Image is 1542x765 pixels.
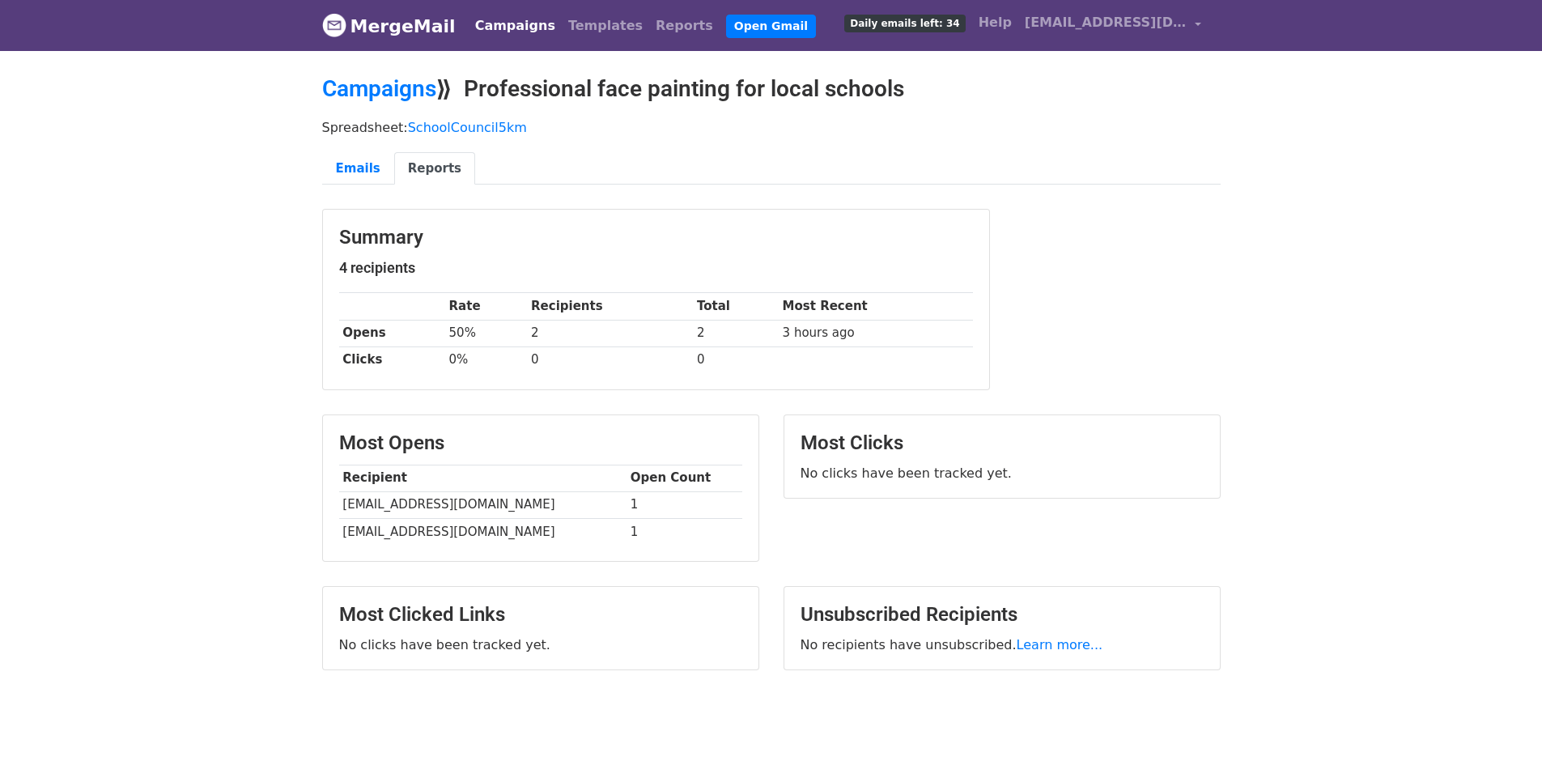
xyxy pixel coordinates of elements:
[322,152,394,185] a: Emails
[1017,637,1103,652] a: Learn more...
[527,293,693,320] th: Recipients
[726,15,816,38] a: Open Gmail
[469,10,562,42] a: Campaigns
[339,259,973,277] h5: 4 recipients
[339,431,742,455] h3: Most Opens
[801,431,1204,455] h3: Most Clicks
[527,320,693,346] td: 2
[408,120,527,135] a: SchoolCouncil5km
[693,293,779,320] th: Total
[339,636,742,653] p: No clicks have been tracked yet.
[322,9,456,43] a: MergeMail
[445,320,528,346] td: 50%
[693,320,779,346] td: 2
[972,6,1018,39] a: Help
[801,465,1204,482] p: No clicks have been tracked yet.
[801,636,1204,653] p: No recipients have unsubscribed.
[322,75,436,102] a: Campaigns
[339,465,627,491] th: Recipient
[445,293,528,320] th: Rate
[394,152,475,185] a: Reports
[627,518,742,545] td: 1
[779,293,973,320] th: Most Recent
[527,346,693,373] td: 0
[1025,13,1187,32] span: [EMAIL_ADDRESS][DOMAIN_NAME]
[801,603,1204,627] h3: Unsubscribed Recipients
[779,320,973,346] td: 3 hours ago
[322,13,346,37] img: MergeMail logo
[322,119,1221,136] p: Spreadsheet:
[322,75,1221,103] h2: ⟫ Professional face painting for local schools
[844,15,965,32] span: Daily emails left: 34
[339,346,445,373] th: Clicks
[627,465,742,491] th: Open Count
[339,226,973,249] h3: Summary
[562,10,649,42] a: Templates
[339,603,742,627] h3: Most Clicked Links
[838,6,971,39] a: Daily emails left: 34
[627,491,742,518] td: 1
[693,346,779,373] td: 0
[649,10,720,42] a: Reports
[339,518,627,545] td: [EMAIL_ADDRESS][DOMAIN_NAME]
[1018,6,1208,45] a: [EMAIL_ADDRESS][DOMAIN_NAME]
[445,346,528,373] td: 0%
[339,491,627,518] td: [EMAIL_ADDRESS][DOMAIN_NAME]
[339,320,445,346] th: Opens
